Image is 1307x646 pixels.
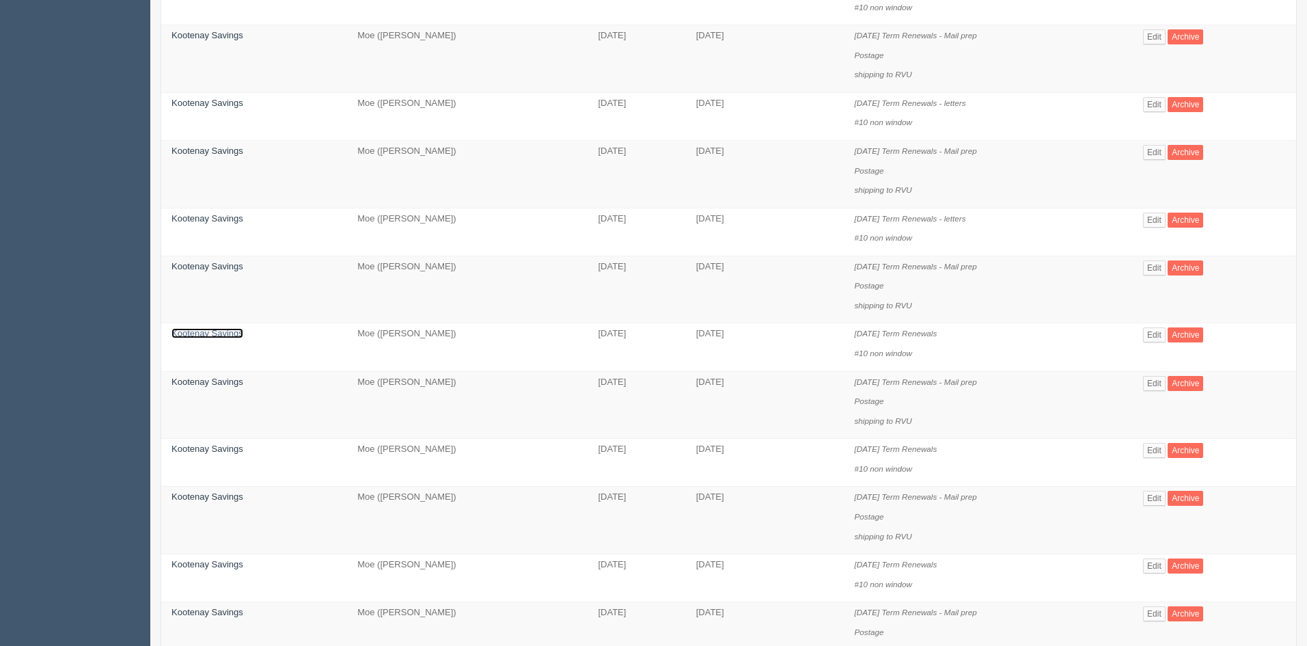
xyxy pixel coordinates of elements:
td: [DATE] [686,140,844,208]
i: #10 non window [855,233,912,242]
i: shipping to RVU [855,416,912,425]
i: Postage [855,396,884,405]
i: shipping to RVU [855,185,912,194]
td: [DATE] [588,140,685,208]
a: Kootenay Savings [171,146,243,156]
td: Moe ([PERSON_NAME]) [347,25,588,93]
td: Moe ([PERSON_NAME]) [347,140,588,208]
i: shipping to RVU [855,301,912,310]
td: [DATE] [686,439,844,487]
i: [DATE] Term Renewals - Mail prep [855,608,977,617]
i: [DATE] Term Renewals [855,329,937,338]
a: Edit [1143,443,1166,458]
i: shipping to RVU [855,70,912,79]
td: [DATE] [588,439,685,487]
a: Archive [1168,29,1203,44]
i: Postage [855,281,884,290]
a: Kootenay Savings [171,261,243,271]
i: #10 non window [855,118,912,126]
td: Moe ([PERSON_NAME]) [347,208,588,256]
td: Moe ([PERSON_NAME]) [347,554,588,602]
td: [DATE] [686,25,844,93]
a: Edit [1143,491,1166,506]
a: Archive [1168,327,1203,342]
td: [DATE] [686,371,844,439]
td: [DATE] [686,208,844,256]
i: #10 non window [855,349,912,358]
td: [DATE] [686,256,844,323]
a: Archive [1168,97,1203,112]
a: Archive [1168,260,1203,275]
a: Kootenay Savings [171,492,243,502]
i: [DATE] Term Renewals [855,560,937,569]
td: [DATE] [588,25,685,93]
a: Kootenay Savings [171,607,243,617]
a: Archive [1168,376,1203,391]
td: [DATE] [588,256,685,323]
a: Archive [1168,491,1203,506]
td: Moe ([PERSON_NAME]) [347,92,588,140]
td: [DATE] [686,487,844,554]
a: Kootenay Savings [171,328,243,338]
i: #10 non window [855,3,912,12]
a: Edit [1143,145,1166,160]
a: Edit [1143,29,1166,44]
i: #10 non window [855,580,912,589]
td: [DATE] [588,554,685,602]
td: [DATE] [588,487,685,554]
a: Archive [1168,213,1203,228]
a: Kootenay Savings [171,30,243,40]
i: [DATE] Term Renewals [855,444,937,453]
a: Kootenay Savings [171,98,243,108]
a: Kootenay Savings [171,377,243,387]
td: Moe ([PERSON_NAME]) [347,487,588,554]
td: [DATE] [588,371,685,439]
i: Postage [855,512,884,521]
a: Edit [1143,97,1166,112]
td: [DATE] [686,323,844,371]
i: Postage [855,51,884,59]
a: Archive [1168,145,1203,160]
td: [DATE] [588,323,685,371]
i: [DATE] Term Renewals - Mail prep [855,146,977,155]
i: Postage [855,628,884,636]
td: [DATE] [588,92,685,140]
a: Kootenay Savings [171,444,243,454]
a: Archive [1168,443,1203,458]
a: Edit [1143,558,1166,574]
i: [DATE] Term Renewals - Mail prep [855,377,977,386]
i: [DATE] Term Renewals - letters [855,98,966,107]
i: [DATE] Term Renewals - Mail prep [855,492,977,501]
i: shipping to RVU [855,532,912,541]
a: Kootenay Savings [171,213,243,224]
i: #10 non window [855,464,912,473]
td: Moe ([PERSON_NAME]) [347,256,588,323]
a: Edit [1143,376,1166,391]
a: Edit [1143,327,1166,342]
a: Edit [1143,260,1166,275]
a: Edit [1143,213,1166,228]
i: [DATE] Term Renewals - Mail prep [855,262,977,271]
td: [DATE] [686,554,844,602]
a: Kootenay Savings [171,559,243,569]
a: Archive [1168,606,1203,621]
td: [DATE] [686,92,844,140]
a: Archive [1168,558,1203,574]
td: [DATE] [588,208,685,256]
td: Moe ([PERSON_NAME]) [347,439,588,487]
a: Edit [1143,606,1166,621]
td: Moe ([PERSON_NAME]) [347,323,588,371]
i: [DATE] Term Renewals - Mail prep [855,31,977,40]
i: Postage [855,166,884,175]
i: [DATE] Term Renewals - letters [855,214,966,223]
td: Moe ([PERSON_NAME]) [347,371,588,439]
